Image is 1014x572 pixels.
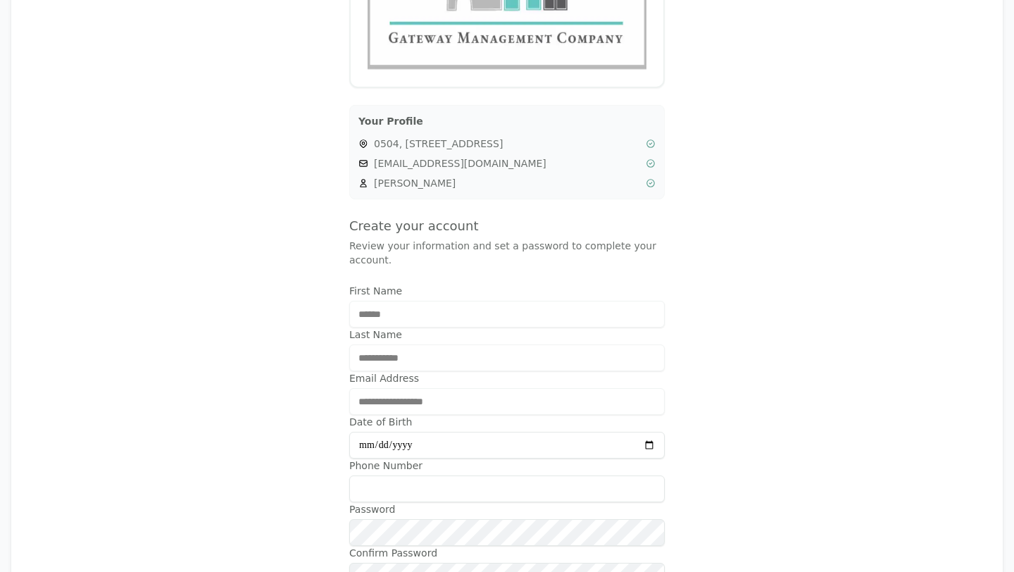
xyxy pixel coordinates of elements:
label: Date of Birth [349,415,665,429]
label: Confirm Password [349,546,665,560]
span: [PERSON_NAME] [374,176,640,190]
label: First Name [349,284,665,298]
span: [EMAIL_ADDRESS][DOMAIN_NAME] [374,156,640,170]
label: Password [349,502,665,516]
label: Phone Number [349,459,665,473]
h3: Your Profile [358,114,656,128]
label: Email Address [349,371,665,385]
span: 0504, [STREET_ADDRESS] [374,137,640,151]
h4: Create your account [349,216,665,236]
label: Last Name [349,328,665,342]
p: Review your information and set a password to complete your account. [349,239,665,267]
